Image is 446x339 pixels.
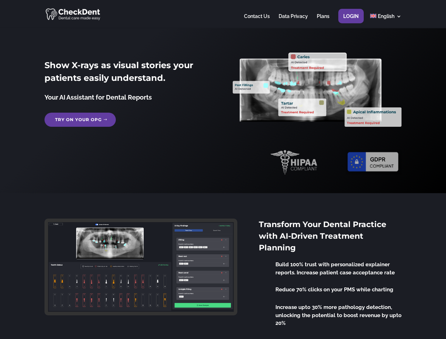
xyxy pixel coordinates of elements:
span: Reduce 70% clicks on your PMS while charting [275,286,393,293]
span: Your AI Assistant for Dental Reports [44,94,152,101]
img: X_Ray_annotated [233,53,401,127]
h2: Show X-rays as visual stories your patients easily understand. [44,59,213,88]
a: Login [343,14,359,28]
span: Transform Your Dental Practice with AI-Driven Treatment Planning [259,220,386,252]
a: Contact Us [244,14,270,28]
img: CheckDent AI [46,7,101,21]
span: English [378,13,394,19]
span: Increase upto 30% more pathology detection, unlocking the potential to boost revenue by upto 20% [275,304,402,326]
a: Try on your OPG [44,113,116,127]
a: Data Privacy [279,14,308,28]
a: Plans [317,14,329,28]
a: English [370,14,402,28]
span: Build 100% trust with personalized explainer reports. Increase patient case acceptance rate [275,261,395,276]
